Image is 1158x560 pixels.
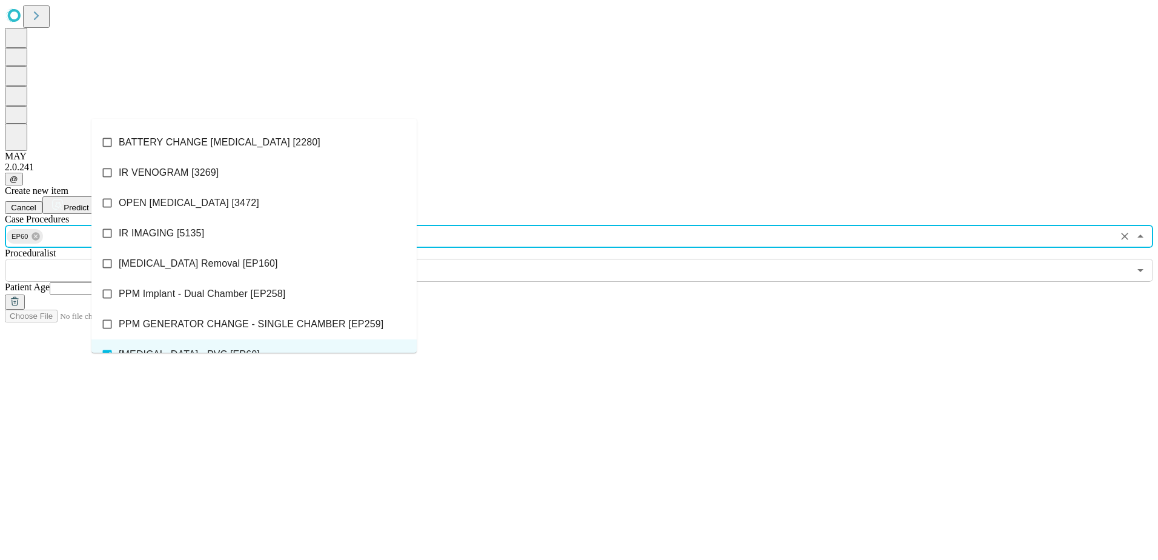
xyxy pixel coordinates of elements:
[5,248,56,258] span: Proceduralist
[7,229,43,244] div: EP60
[7,230,33,244] span: EP60
[10,175,18,184] span: @
[119,256,278,271] span: [MEDICAL_DATA] Removal [EP160]
[5,282,50,292] span: Patient Age
[119,226,204,241] span: IR IMAGING [5135]
[5,162,1153,173] div: 2.0.241
[11,203,36,212] span: Cancel
[119,135,320,150] span: BATTERY CHANGE [MEDICAL_DATA] [2280]
[1116,228,1133,245] button: Clear
[5,214,69,224] span: Scheduled Procedure
[119,317,383,332] span: PPM GENERATOR CHANGE - SINGLE CHAMBER [EP259]
[5,185,68,196] span: Create new item
[119,196,259,210] span: OPEN [MEDICAL_DATA] [3472]
[5,201,42,214] button: Cancel
[1132,228,1149,245] button: Close
[42,196,98,214] button: Predict
[119,287,285,301] span: PPM Implant - Dual Chamber [EP258]
[64,203,88,212] span: Predict
[1132,262,1149,279] button: Open
[5,173,23,185] button: @
[119,347,260,362] span: [MEDICAL_DATA] - PVC [EP60]
[119,165,219,180] span: IR VENOGRAM [3269]
[5,151,1153,162] div: MAY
